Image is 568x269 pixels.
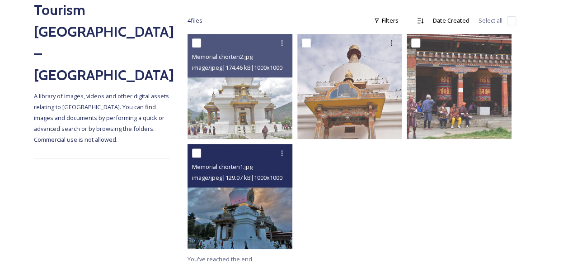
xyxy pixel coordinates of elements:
[428,12,474,29] div: Date Created
[479,16,502,25] span: Select all
[188,255,252,263] span: You've reached the end
[192,173,282,182] span: image/jpeg | 129.07 kB | 1000 x 1000
[192,63,282,72] span: image/jpeg | 174.46 kB | 1000 x 1000
[188,144,292,249] img: Memorial chorten1.jpg
[188,34,292,139] img: Memorial chorten2.jpg
[369,12,403,29] div: Filters
[192,53,253,61] span: Memorial chorten2.jpg
[188,16,202,25] span: 4 file s
[407,34,512,139] img: memorial chorten3.jpg
[34,92,170,144] span: A library of images, videos and other digital assets relating to [GEOGRAPHIC_DATA]. You can find ...
[192,163,253,171] span: Memorial chorten1.jpg
[297,34,402,139] img: memorial chorten4.jpg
